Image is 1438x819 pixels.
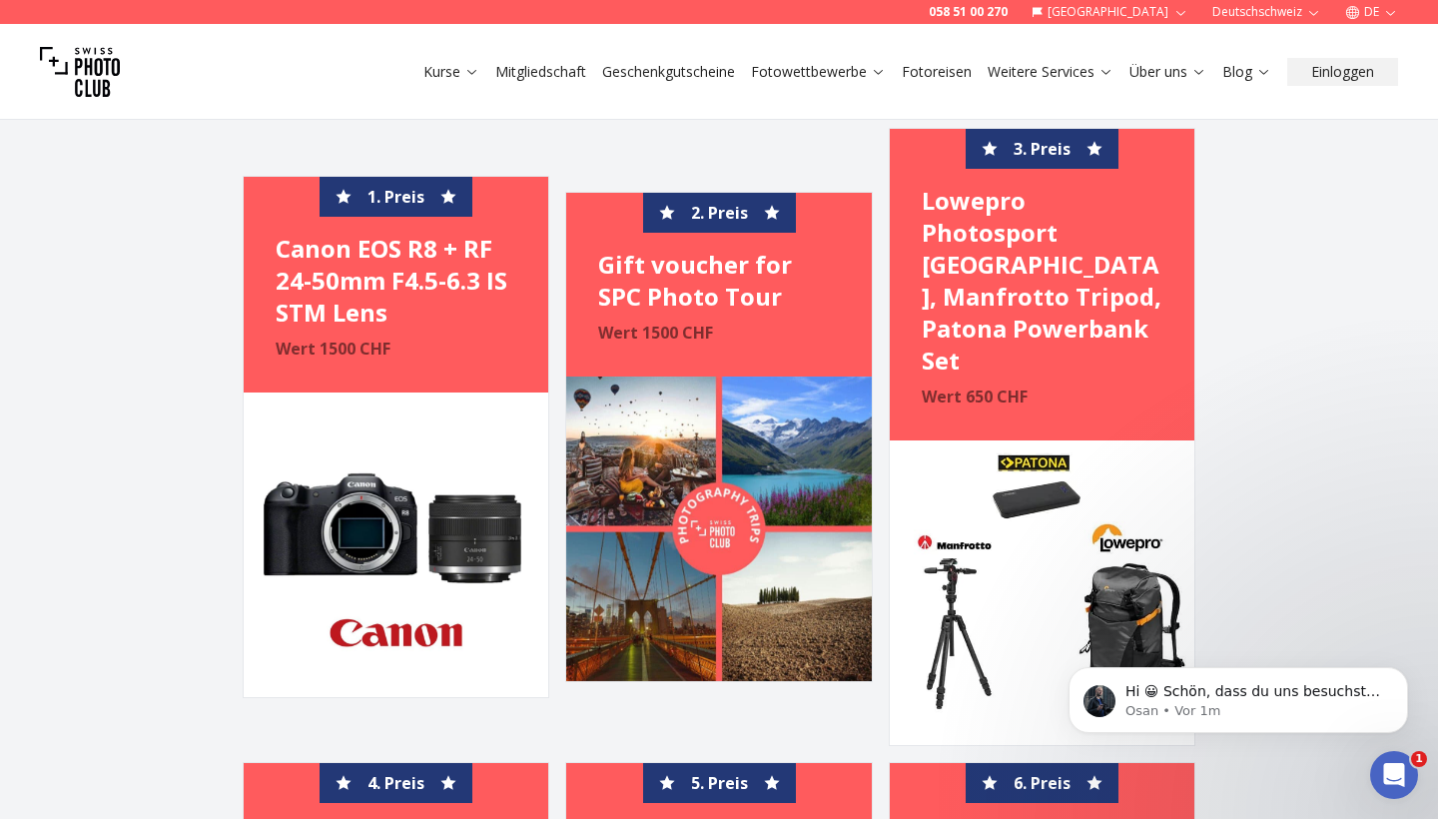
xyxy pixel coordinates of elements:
p: Wert 1500 CHF [276,337,516,361]
img: Gift voucher for SPC Photo Tour [566,377,871,681]
a: Geschenkgutscheine [602,62,735,82]
img: Canon EOS R8 + RF 24-50mm F4.5-6.3 IS STM Lens [244,393,548,697]
span: 3. Preis [1014,137,1071,161]
span: 5. Preis [691,771,748,795]
p: Wert 650 CHF [922,385,1162,409]
span: 1. Preis [367,185,424,209]
a: Weitere Services [988,62,1113,82]
img: Lowepro Photosport BP, Manfrotto Tripod, Patona Powerbank Set [890,440,1194,745]
button: Einloggen [1287,58,1398,86]
a: 058 51 00 270 [929,4,1008,20]
button: Über uns [1121,58,1214,86]
span: 1 [1411,751,1427,767]
p: Wert 1500 CHF [598,321,839,345]
a: Über uns [1129,62,1206,82]
img: Swiss photo club [40,32,120,112]
iframe: Intercom notifications Nachricht [1039,625,1438,765]
h4: Lowepro Photosport [GEOGRAPHIC_DATA], Manfrotto Tripod, Patona Powerbank Set [922,185,1162,377]
button: Fotowettbewerbe [743,58,894,86]
span: 6. Preis [1014,771,1071,795]
button: Blog [1214,58,1279,86]
span: 2. Preis [691,201,748,225]
button: Geschenkgutscheine [594,58,743,86]
button: Kurse [415,58,487,86]
a: Fotoreisen [902,62,972,82]
h4: Gift voucher for SPC Photo Tour [598,249,839,313]
button: Weitere Services [980,58,1121,86]
a: Mitgliedschaft [495,62,586,82]
a: Kurse [423,62,479,82]
span: 4. Preis [367,771,424,795]
a: Blog [1222,62,1271,82]
h4: Canon EOS R8 + RF 24-50mm F4.5-6.3 IS STM Lens [276,233,516,329]
iframe: Intercom live chat [1370,751,1418,799]
button: Mitgliedschaft [487,58,594,86]
a: Fotowettbewerbe [751,62,886,82]
button: Fotoreisen [894,58,980,86]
